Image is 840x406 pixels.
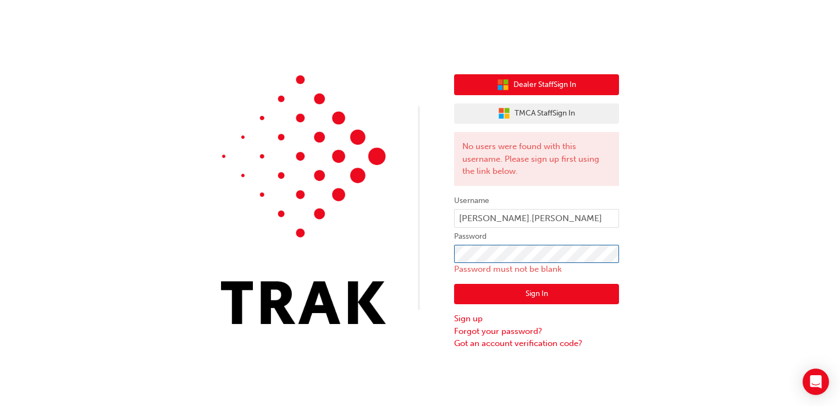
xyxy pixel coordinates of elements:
a: Got an account verification code? [454,337,619,350]
p: Password must not be blank [454,263,619,276]
a: Sign up [454,312,619,325]
img: Trak [221,75,386,324]
div: Open Intercom Messenger [803,369,829,395]
div: No users were found with this username. Please sign up first using the link below. [454,132,619,186]
a: Forgot your password? [454,325,619,338]
button: Sign In [454,284,619,305]
input: Username [454,209,619,228]
button: TMCA StaffSign In [454,103,619,124]
label: Password [454,230,619,243]
label: Username [454,194,619,207]
span: TMCA Staff Sign In [515,107,575,120]
button: Dealer StaffSign In [454,74,619,95]
span: Dealer Staff Sign In [513,79,576,91]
